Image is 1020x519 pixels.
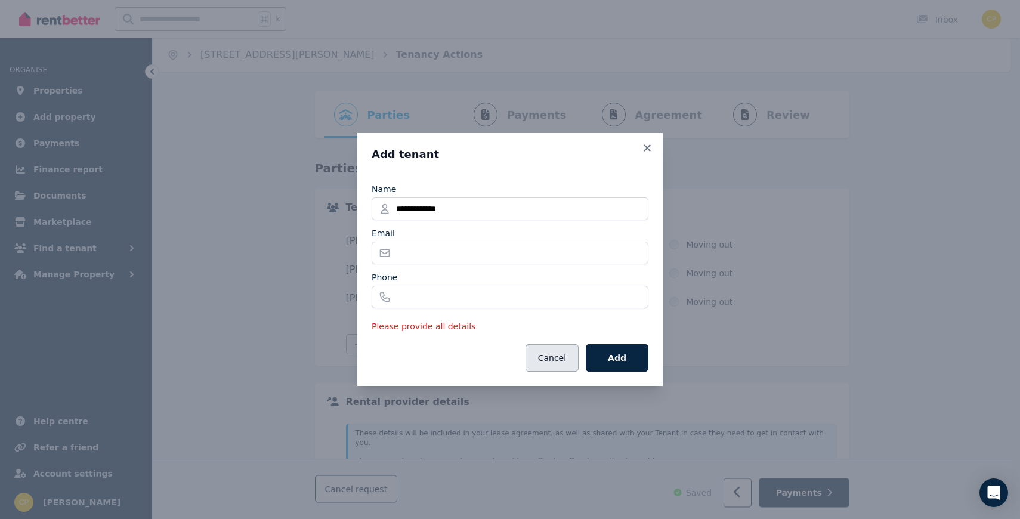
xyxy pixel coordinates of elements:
div: Open Intercom Messenger [979,478,1008,507]
label: Name [372,183,396,195]
button: Add [586,344,648,372]
label: Email [372,227,395,239]
button: Cancel [526,344,579,372]
p: Please provide all details [372,320,648,332]
h3: Add tenant [372,147,648,162]
label: Phone [372,271,397,283]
